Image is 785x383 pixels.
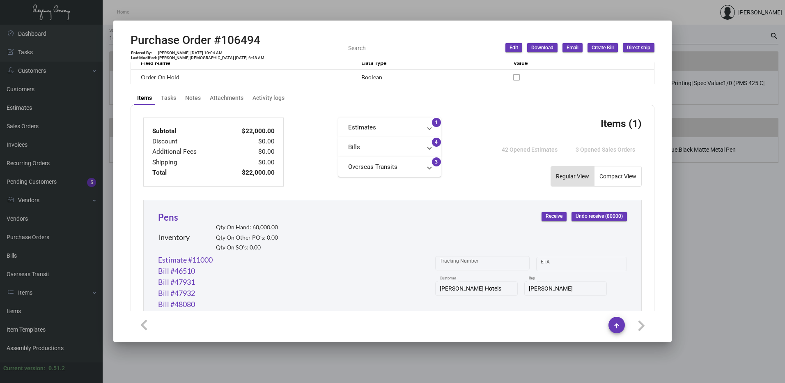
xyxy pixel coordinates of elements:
[223,126,275,136] td: $22,000.00
[152,136,223,147] td: Discount
[223,157,275,168] td: $0.00
[152,147,223,157] td: Additional Fees
[592,44,614,51] span: Create Bill
[131,51,158,55] td: Entered By:
[48,364,65,373] div: 0.51.2
[348,162,421,172] mat-panel-title: Overseas Transits
[141,74,179,81] span: Order On Hold
[158,277,195,288] a: Bill #47931
[502,146,558,153] span: 42 Opened Estimates
[161,94,176,102] div: Tasks
[185,94,201,102] div: Notes
[567,44,578,51] span: Email
[158,299,195,310] a: Bill #48080
[546,213,562,220] span: Receive
[527,43,558,52] button: Download
[158,55,265,60] td: [PERSON_NAME][DEMOGRAPHIC_DATA] [DATE] 6:48 AM
[562,43,583,52] button: Email
[623,43,654,52] button: Direct ship
[505,55,654,70] th: Value
[551,166,594,186] button: Regular View
[152,157,223,168] td: Shipping
[594,166,641,186] button: Compact View
[573,261,613,267] input: End date
[338,137,441,157] mat-expansion-panel-header: Bills
[158,212,178,223] a: Pens
[627,44,650,51] span: Direct ship
[210,94,243,102] div: Attachments
[588,43,618,52] button: Create Bill
[510,44,518,51] span: Edit
[216,224,278,231] h2: Qty On Hand: 68,000.00
[541,261,566,267] input: Start date
[361,74,382,81] span: Boolean
[252,94,285,102] div: Activity logs
[348,143,421,152] mat-panel-title: Bills
[576,213,623,220] span: Undo receive (80000)
[3,364,45,373] div: Current version:
[216,234,278,241] h2: Qty On Other PO’s: 0.00
[223,168,275,178] td: $22,000.00
[576,146,635,153] span: 3 Opened Sales Orders
[158,265,195,277] a: Bill #46510
[158,310,234,321] a: Overseas Transit #1480
[531,44,553,51] span: Download
[572,212,627,221] button: Undo receive (80000)
[495,142,564,157] button: 42 Opened Estimates
[338,118,441,137] mat-expansion-panel-header: Estimates
[569,142,642,157] button: 3 Opened Sales Orders
[601,118,642,129] h3: Items (1)
[158,51,265,55] td: [PERSON_NAME] [DATE] 10:04 AM
[338,157,441,177] mat-expansion-panel-header: Overseas Transits
[131,55,158,60] td: Last Modified:
[223,136,275,147] td: $0.00
[505,43,522,52] button: Edit
[131,33,265,47] h2: Purchase Order #106494
[542,212,567,221] button: Receive
[348,123,421,132] mat-panel-title: Estimates
[137,94,152,102] div: Items
[353,55,505,70] th: Data Type
[158,233,190,242] h2: Inventory
[152,126,223,136] td: Subtotal
[131,55,353,70] th: Field Name
[158,254,213,265] a: Estimate #11000
[216,244,278,251] h2: Qty On SO’s: 0.00
[152,168,223,178] td: Total
[223,147,275,157] td: $0.00
[158,288,195,299] a: Bill #47932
